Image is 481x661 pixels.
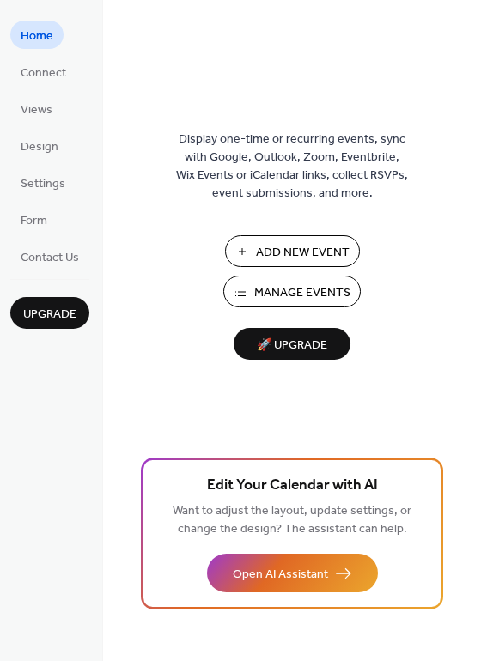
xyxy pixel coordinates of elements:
[21,101,52,119] span: Views
[21,175,65,193] span: Settings
[225,235,360,267] button: Add New Event
[10,94,63,123] a: Views
[21,212,47,230] span: Form
[10,242,89,270] a: Contact Us
[10,205,58,233] a: Form
[173,500,411,541] span: Want to adjust the layout, update settings, or change the design? The assistant can help.
[21,138,58,156] span: Design
[233,566,328,584] span: Open AI Assistant
[23,306,76,324] span: Upgrade
[254,284,350,302] span: Manage Events
[21,249,79,267] span: Contact Us
[10,297,89,329] button: Upgrade
[10,21,64,49] a: Home
[207,474,378,498] span: Edit Your Calendar with AI
[10,168,76,197] a: Settings
[10,58,76,86] a: Connect
[256,244,350,262] span: Add New Event
[21,27,53,45] span: Home
[234,328,350,360] button: 🚀 Upgrade
[176,130,408,203] span: Display one-time or recurring events, sync with Google, Outlook, Zoom, Eventbrite, Wix Events or ...
[10,131,69,160] a: Design
[21,64,66,82] span: Connect
[223,276,361,307] button: Manage Events
[244,334,340,357] span: 🚀 Upgrade
[207,554,378,592] button: Open AI Assistant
